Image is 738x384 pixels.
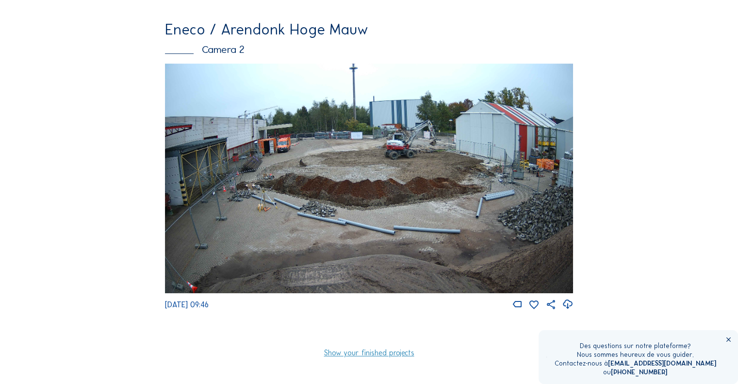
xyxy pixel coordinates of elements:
a: [EMAIL_ADDRESS][DOMAIN_NAME] [607,359,716,367]
a: [PHONE_NUMBER] [611,368,667,376]
a: Show your finished projects [324,349,414,356]
div: Nous sommes heureux de vous guider. [554,351,716,359]
div: ou [554,368,716,377]
div: Camera 2 [165,44,573,55]
span: [DATE] 09:46 [165,300,209,309]
div: Contactez-nous à [554,359,716,368]
img: operator [546,342,547,372]
img: Image [165,64,573,293]
div: Des questions sur notre plateforme? [554,342,716,351]
div: Eneco / Arendonk Hoge Mauw [165,22,573,37]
